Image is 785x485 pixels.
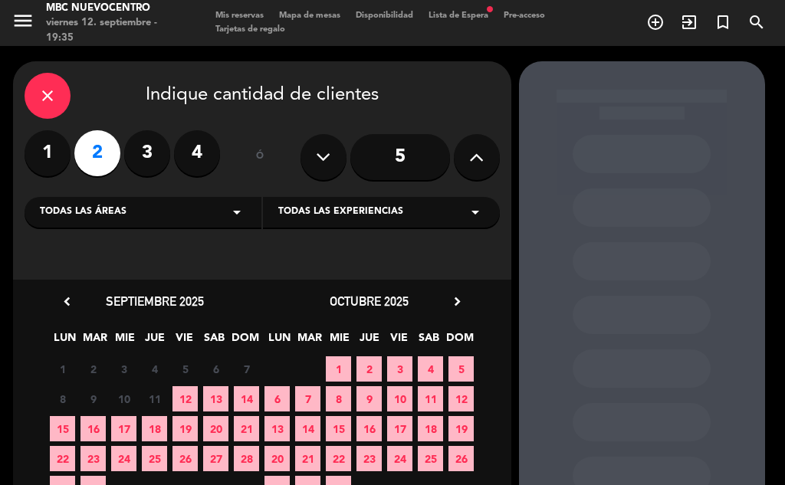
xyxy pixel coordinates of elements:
span: 10 [111,386,136,411]
i: search [747,13,766,31]
span: DOM [232,329,257,354]
div: Indique cantidad de clientes [25,73,500,119]
span: 15 [50,416,75,441]
span: 8 [50,386,75,411]
span: 9 [356,386,382,411]
i: arrow_drop_down [466,203,484,221]
span: 9 [80,386,106,411]
span: DOM [446,329,471,354]
span: 12 [172,386,198,411]
span: 14 [234,386,259,411]
span: 26 [448,446,474,471]
span: MIE [112,329,137,354]
span: 14 [295,416,320,441]
div: viernes 12. septiembre - 19:35 [46,15,185,45]
span: Disponibilidad [348,11,421,20]
i: arrow_drop_down [228,203,246,221]
span: 18 [418,416,443,441]
span: 1 [50,356,75,382]
span: 11 [142,386,167,411]
i: chevron_left [59,293,75,310]
span: 20 [264,446,290,471]
span: 21 [295,446,320,471]
i: chevron_right [449,293,465,310]
span: 2 [80,356,106,382]
span: Mapa de mesas [271,11,348,20]
span: 27 [203,446,228,471]
label: 3 [124,130,170,176]
span: LUN [52,329,77,354]
span: MAR [82,329,107,354]
span: 5 [448,356,474,382]
span: 22 [326,446,351,471]
i: add_circle_outline [646,13,665,31]
label: 2 [74,130,120,176]
i: menu [11,9,34,32]
span: fiber_manual_record [485,5,494,14]
span: 4 [418,356,443,382]
div: MBC Nuevocentro [46,1,185,16]
span: MIE [327,329,352,354]
span: JUE [356,329,382,354]
span: Todas las experiencias [278,205,403,220]
span: 18 [142,416,167,441]
span: 16 [356,416,382,441]
div: ó [235,130,285,184]
span: 19 [172,416,198,441]
span: 17 [387,416,412,441]
span: 3 [387,356,412,382]
span: 3 [111,356,136,382]
span: 24 [111,446,136,471]
span: 25 [142,446,167,471]
span: 5 [172,356,198,382]
span: octubre 2025 [330,293,409,309]
span: 10 [387,386,412,411]
label: 1 [25,130,71,176]
span: 19 [448,416,474,441]
span: 12 [448,386,474,411]
span: VIE [386,329,412,354]
span: 6 [203,356,228,382]
span: septiembre 2025 [106,293,204,309]
span: 20 [203,416,228,441]
span: 24 [387,446,412,471]
span: 16 [80,416,106,441]
span: 1 [326,356,351,382]
span: 13 [203,386,228,411]
span: Lista de Espera [421,11,496,20]
span: Pre-acceso [496,11,553,20]
span: 6 [264,386,290,411]
span: 13 [264,416,290,441]
label: 4 [174,130,220,176]
span: LUN [267,329,292,354]
span: 2 [356,356,382,382]
i: exit_to_app [680,13,698,31]
span: 28 [234,446,259,471]
button: menu [11,9,34,38]
span: 8 [326,386,351,411]
span: 17 [111,416,136,441]
span: JUE [142,329,167,354]
span: 7 [234,356,259,382]
span: 23 [80,446,106,471]
span: MAR [297,329,322,354]
span: 7 [295,386,320,411]
span: 11 [418,386,443,411]
span: 26 [172,446,198,471]
span: VIE [172,329,197,354]
span: 21 [234,416,259,441]
span: Tarjetas de regalo [208,25,293,34]
span: Todas las áreas [40,205,126,220]
i: turned_in_not [714,13,732,31]
span: 23 [356,446,382,471]
span: 22 [50,446,75,471]
i: close [38,87,57,105]
span: Mis reservas [208,11,271,20]
span: 15 [326,416,351,441]
span: 4 [142,356,167,382]
span: SAB [416,329,442,354]
span: 25 [418,446,443,471]
span: SAB [202,329,227,354]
